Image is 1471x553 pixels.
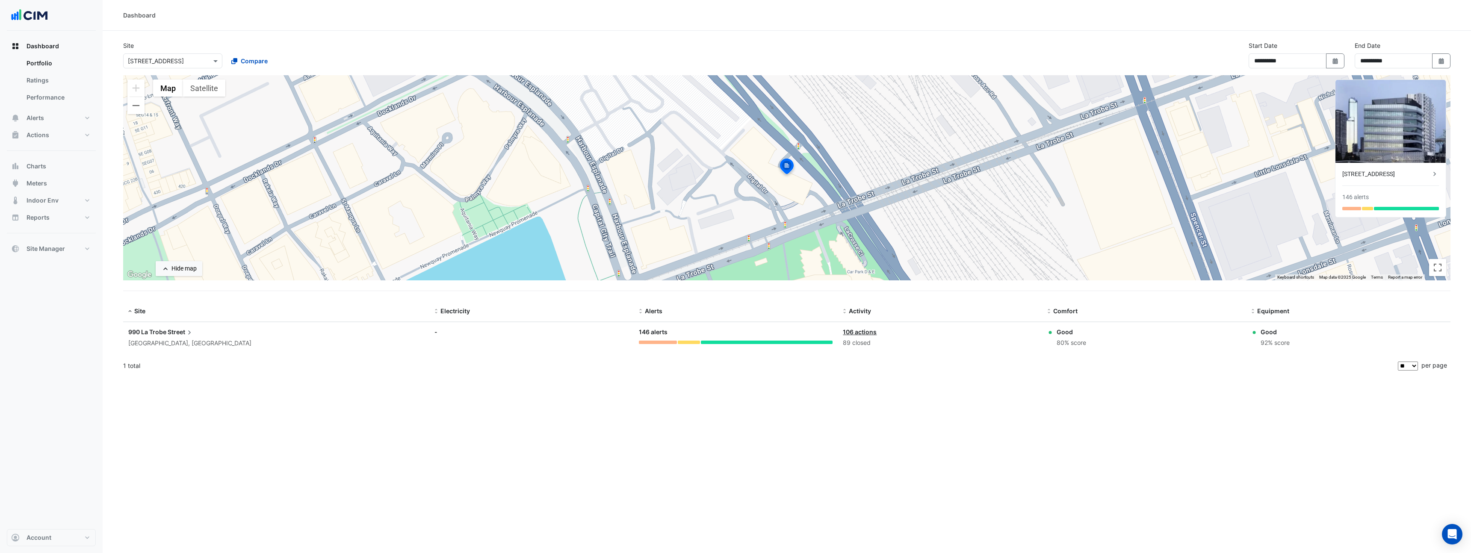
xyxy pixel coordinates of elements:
[7,240,96,257] button: Site Manager
[128,328,166,335] span: 990 La Trobe
[1053,307,1078,315] span: Comfort
[1261,327,1290,336] div: Good
[11,244,20,253] app-icon: Site Manager
[7,192,96,209] button: Indoor Env
[128,338,424,348] div: [GEOGRAPHIC_DATA], [GEOGRAPHIC_DATA]
[777,157,796,178] img: site-pin-selected.svg
[7,529,96,546] button: Account
[27,114,44,122] span: Alerts
[241,56,268,65] span: Compare
[1421,362,1447,369] span: per page
[27,162,46,171] span: Charts
[123,41,134,50] label: Site
[7,38,96,55] button: Dashboard
[123,11,156,20] div: Dashboard
[27,533,51,542] span: Account
[7,209,96,226] button: Reports
[27,244,65,253] span: Site Manager
[11,196,20,205] app-icon: Indoor Env
[11,131,20,139] app-icon: Actions
[11,213,20,222] app-icon: Reports
[1438,57,1445,65] fa-icon: Select Date
[11,179,20,188] app-icon: Meters
[127,79,145,97] button: Zoom in
[20,72,96,89] a: Ratings
[1332,57,1339,65] fa-icon: Select Date
[1388,275,1422,279] a: Report a map error
[639,327,833,337] div: 146 alerts
[27,42,59,50] span: Dashboard
[125,269,154,280] a: Open this area in Google Maps (opens a new window)
[20,89,96,106] a: Performance
[20,55,96,72] a: Portfolio
[1429,259,1446,276] button: Toggle fullscreen view
[1355,41,1380,50] label: End Date
[1057,327,1086,336] div: Good
[1057,338,1086,348] div: 80% score
[1277,274,1314,280] button: Keyboard shortcuts
[843,338,1037,348] div: 89 closed
[7,126,96,144] button: Actions
[27,179,47,188] span: Meters
[11,42,20,50] app-icon: Dashboard
[134,307,145,315] span: Site
[123,355,1396,377] div: 1 total
[1319,275,1366,279] span: Map data ©2025 Google
[27,196,59,205] span: Indoor Env
[7,109,96,126] button: Alerts
[10,7,49,24] img: Company Logo
[11,114,20,122] app-icon: Alerts
[7,175,96,192] button: Meters
[1442,524,1462,544] div: Open Intercom Messenger
[168,327,194,337] span: Street
[27,131,49,139] span: Actions
[1342,193,1369,202] div: 146 alerts
[1335,80,1446,163] img: 990 La Trobe Street
[645,307,662,315] span: Alerts
[125,269,154,280] img: Google
[1249,41,1277,50] label: Start Date
[156,261,202,276] button: Hide map
[1257,307,1289,315] span: Equipment
[183,79,225,97] button: Show satellite imagery
[1342,170,1430,179] div: [STREET_ADDRESS]
[226,53,273,68] button: Compare
[153,79,183,97] button: Show street map
[11,162,20,171] app-icon: Charts
[440,307,470,315] span: Electricity
[171,264,197,273] div: Hide map
[849,307,871,315] span: Activity
[27,213,50,222] span: Reports
[843,328,877,335] a: 106 actions
[1371,275,1383,279] a: Terms (opens in new tab)
[7,55,96,109] div: Dashboard
[7,158,96,175] button: Charts
[1261,338,1290,348] div: 92% score
[434,327,629,336] div: -
[127,97,145,114] button: Zoom out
